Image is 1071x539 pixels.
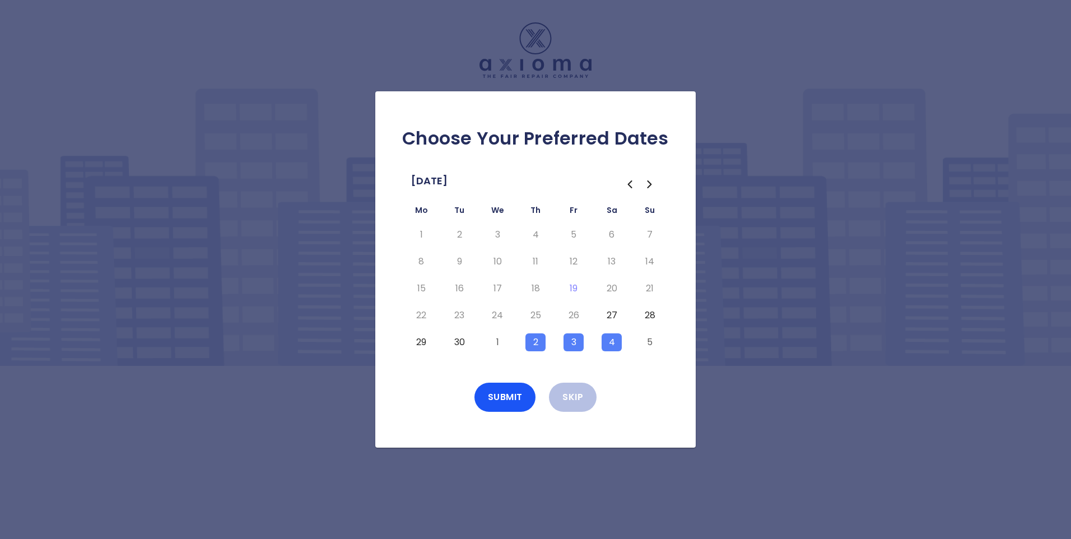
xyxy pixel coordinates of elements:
[487,280,507,298] button: Wednesday, September 17th, 2025
[440,203,478,221] th: Tuesday
[620,174,640,194] button: Go to the Previous Month
[525,306,546,324] button: Thursday, September 25th, 2025
[564,253,584,271] button: Friday, September 12th, 2025
[525,333,546,351] button: Thursday, October 2nd, 2025, selected
[640,333,660,351] button: Sunday, October 5th, 2025
[449,333,469,351] button: Tuesday, September 30th, 2025
[564,333,584,351] button: Friday, October 3rd, 2025, selected
[640,253,660,271] button: Sunday, September 14th, 2025
[549,383,597,412] button: Skip
[602,253,622,271] button: Saturday, September 13th, 2025
[640,226,660,244] button: Sunday, September 7th, 2025
[555,203,593,221] th: Friday
[516,203,555,221] th: Thursday
[411,253,431,271] button: Monday, September 8th, 2025
[474,383,536,412] button: Submit
[602,333,622,351] button: Saturday, October 4th, 2025, selected
[411,172,448,190] span: [DATE]
[411,226,431,244] button: Monday, September 1st, 2025
[564,280,584,298] button: Today, Friday, September 19th, 2025
[525,253,546,271] button: Thursday, September 11th, 2025
[411,333,431,351] button: Monday, September 29th, 2025
[564,306,584,324] button: Friday, September 26th, 2025
[640,174,660,194] button: Go to the Next Month
[449,253,469,271] button: Tuesday, September 9th, 2025
[402,203,440,221] th: Monday
[449,226,469,244] button: Tuesday, September 2nd, 2025
[640,280,660,298] button: Sunday, September 21st, 2025
[593,203,631,221] th: Saturday
[479,22,592,78] img: Logo
[602,306,622,324] button: Saturday, September 27th, 2025
[525,280,546,298] button: Thursday, September 18th, 2025
[393,127,678,150] h2: Choose Your Preferred Dates
[487,226,507,244] button: Wednesday, September 3rd, 2025
[487,333,507,351] button: Wednesday, October 1st, 2025
[631,203,669,221] th: Sunday
[402,203,669,356] table: September 2025
[411,306,431,324] button: Monday, September 22nd, 2025
[602,226,622,244] button: Saturday, September 6th, 2025
[487,306,507,324] button: Wednesday, September 24th, 2025
[525,226,546,244] button: Thursday, September 4th, 2025
[478,203,516,221] th: Wednesday
[564,226,584,244] button: Friday, September 5th, 2025
[449,306,469,324] button: Tuesday, September 23rd, 2025
[487,253,507,271] button: Wednesday, September 10th, 2025
[449,280,469,298] button: Tuesday, September 16th, 2025
[640,306,660,324] button: Sunday, September 28th, 2025
[602,280,622,298] button: Saturday, September 20th, 2025
[411,280,431,298] button: Monday, September 15th, 2025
